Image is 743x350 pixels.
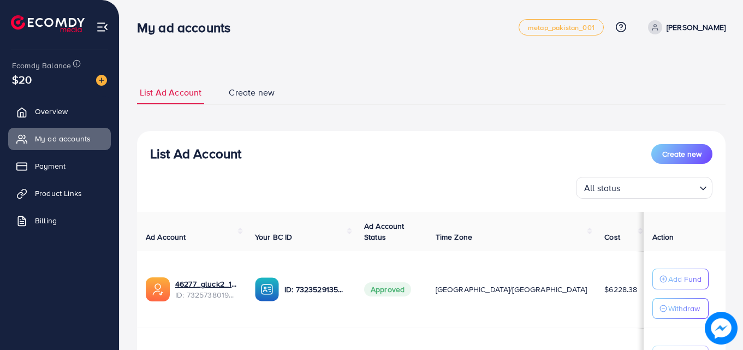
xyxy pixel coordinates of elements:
[604,232,620,242] span: Cost
[140,86,201,99] span: List Ad Account
[667,21,726,34] p: [PERSON_NAME]
[668,302,700,315] p: Withdraw
[35,161,66,171] span: Payment
[705,312,738,345] img: image
[582,180,623,196] span: All status
[284,283,347,296] p: ID: 7323529135098331137
[175,289,237,300] span: ID: 7325738019401580545
[624,178,695,196] input: Search for option
[576,177,712,199] div: Search for option
[96,21,109,33] img: menu
[436,232,472,242] span: Time Zone
[137,20,239,35] h3: My ad accounts
[652,232,674,242] span: Action
[175,278,237,301] div: <span class='underline'>46277_gluck2_1705656333992</span></br>7325738019401580545
[8,155,111,177] a: Payment
[12,60,71,71] span: Ecomdy Balance
[12,72,32,87] span: $20
[96,75,107,86] img: image
[255,277,279,301] img: ic-ba-acc.ded83a64.svg
[436,284,587,295] span: [GEOGRAPHIC_DATA]/[GEOGRAPHIC_DATA]
[35,133,91,144] span: My ad accounts
[652,298,709,319] button: Withdraw
[35,188,82,199] span: Product Links
[255,232,293,242] span: Your BC ID
[150,146,241,162] h3: List Ad Account
[8,128,111,150] a: My ad accounts
[519,19,604,35] a: metap_pakistan_001
[528,24,595,31] span: metap_pakistan_001
[604,284,637,295] span: $6228.38
[662,149,702,159] span: Create new
[175,278,237,289] a: 46277_gluck2_1705656333992
[364,282,411,296] span: Approved
[8,100,111,122] a: Overview
[668,272,702,286] p: Add Fund
[8,182,111,204] a: Product Links
[146,232,186,242] span: Ad Account
[146,277,170,301] img: ic-ads-acc.e4c84228.svg
[35,106,68,117] span: Overview
[11,15,85,32] img: logo
[364,221,405,242] span: Ad Account Status
[35,215,57,226] span: Billing
[644,20,726,34] a: [PERSON_NAME]
[8,210,111,232] a: Billing
[651,144,712,164] button: Create new
[652,269,709,289] button: Add Fund
[229,86,275,99] span: Create new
